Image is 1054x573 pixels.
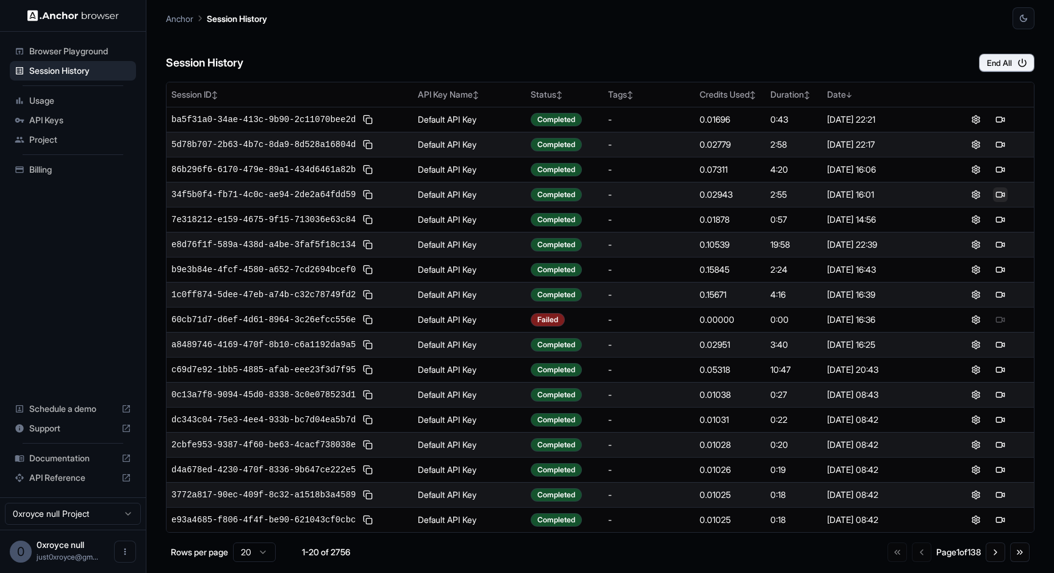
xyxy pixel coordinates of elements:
td: Default API Key [413,457,526,482]
div: 0.15845 [700,264,761,276]
div: [DATE] 08:42 [827,414,937,426]
div: - [608,414,690,426]
td: Default API Key [413,307,526,332]
span: 86b296f6-6170-479e-89a1-434d6461a82b [171,164,356,176]
span: Usage [29,95,131,107]
span: API Reference [29,472,117,484]
td: Default API Key [413,232,526,257]
div: Documentation [10,449,136,468]
div: Duration [770,88,818,101]
div: 0:18 [770,514,818,526]
span: e8d76f1f-589a-438d-a4be-3faf5f18c134 [171,239,356,251]
span: b9e3b84e-4fcf-4580-a652-7cd2694bcef0 [171,264,356,276]
div: [DATE] 22:39 [827,239,937,251]
div: - [608,439,690,451]
div: Completed [531,338,582,351]
div: - [608,139,690,151]
span: just0xroyce@gmail.com [37,552,98,561]
span: Billing [29,164,131,176]
td: Default API Key [413,432,526,457]
div: Session ID [171,88,408,101]
span: c69d7e92-1bb5-4885-afab-eee23f3d7f95 [171,364,356,376]
div: 4:20 [770,164,818,176]
div: 0:27 [770,389,818,401]
div: 0.02779 [700,139,761,151]
span: Documentation [29,452,117,464]
div: Completed [531,238,582,251]
span: ↕ [556,90,562,99]
div: Credits Used [700,88,761,101]
div: 0.10539 [700,239,761,251]
div: [DATE] 16:25 [827,339,937,351]
div: Completed [531,388,582,402]
div: 10:47 [770,364,818,376]
h6: Session History [166,54,243,72]
div: Project [10,130,136,150]
span: 0c13a7f8-9094-45d0-8338-3c0e078523d1 [171,389,356,401]
div: 0.15671 [700,289,761,301]
div: 2:58 [770,139,818,151]
div: 0.01026 [700,464,761,476]
span: ↕ [212,90,218,99]
div: [DATE] 22:21 [827,114,937,126]
span: Support [29,422,117,434]
td: Default API Key [413,107,526,132]
div: Completed [531,288,582,301]
p: Session History [207,12,267,25]
div: 0:19 [770,464,818,476]
div: [DATE] 16:06 [827,164,937,176]
div: 0.05318 [700,364,761,376]
div: [DATE] 22:17 [827,139,937,151]
div: - [608,189,690,201]
span: Session History [29,65,131,77]
div: [DATE] 20:43 [827,364,937,376]
div: 1-20 of 2756 [295,546,356,558]
div: Failed [531,313,565,326]
div: Completed [531,463,582,477]
div: Tags [608,88,690,101]
div: - [608,214,690,226]
div: - [608,464,690,476]
div: Billing [10,160,136,179]
div: 0 [10,541,32,563]
div: - [608,364,690,376]
p: Rows per page [171,546,228,558]
div: Completed [531,138,582,151]
span: 7e318212-e159-4675-9f15-713036e63c84 [171,214,356,226]
td: Default API Key [413,182,526,207]
span: ba5f31a0-34ae-413c-9b90-2c11070bee2d [171,114,356,126]
div: Completed [531,188,582,201]
div: Completed [531,438,582,452]
span: dc343c04-75e3-4ee4-933b-bc7d04ea5b7d [171,414,356,426]
span: 2cbfe953-9387-4f60-be63-4cacf738038e [171,439,356,451]
td: Default API Key [413,282,526,307]
div: 3:40 [770,339,818,351]
div: 0.02943 [700,189,761,201]
div: Completed [531,488,582,502]
div: - [608,239,690,251]
div: 0.00000 [700,314,761,326]
div: Completed [531,363,582,377]
div: [DATE] 16:43 [827,264,937,276]
td: Default API Key [413,157,526,182]
span: ↕ [627,90,633,99]
div: - [608,164,690,176]
div: Session History [10,61,136,81]
div: [DATE] 16:36 [827,314,937,326]
span: 60cb71d7-d6ef-4d61-8964-3c26efcc556e [171,314,356,326]
div: - [608,389,690,401]
td: Default API Key [413,132,526,157]
div: 2:24 [770,264,818,276]
div: 0.02951 [700,339,761,351]
div: 0.01696 [700,114,761,126]
td: Default API Key [413,357,526,382]
td: Default API Key [413,382,526,407]
div: [DATE] 16:39 [827,289,937,301]
div: 0:18 [770,489,818,501]
td: Default API Key [413,507,526,532]
div: Status [531,88,598,101]
div: [DATE] 08:43 [827,389,937,401]
div: Completed [531,213,582,226]
div: Completed [531,513,582,527]
span: ↓ [846,90,852,99]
